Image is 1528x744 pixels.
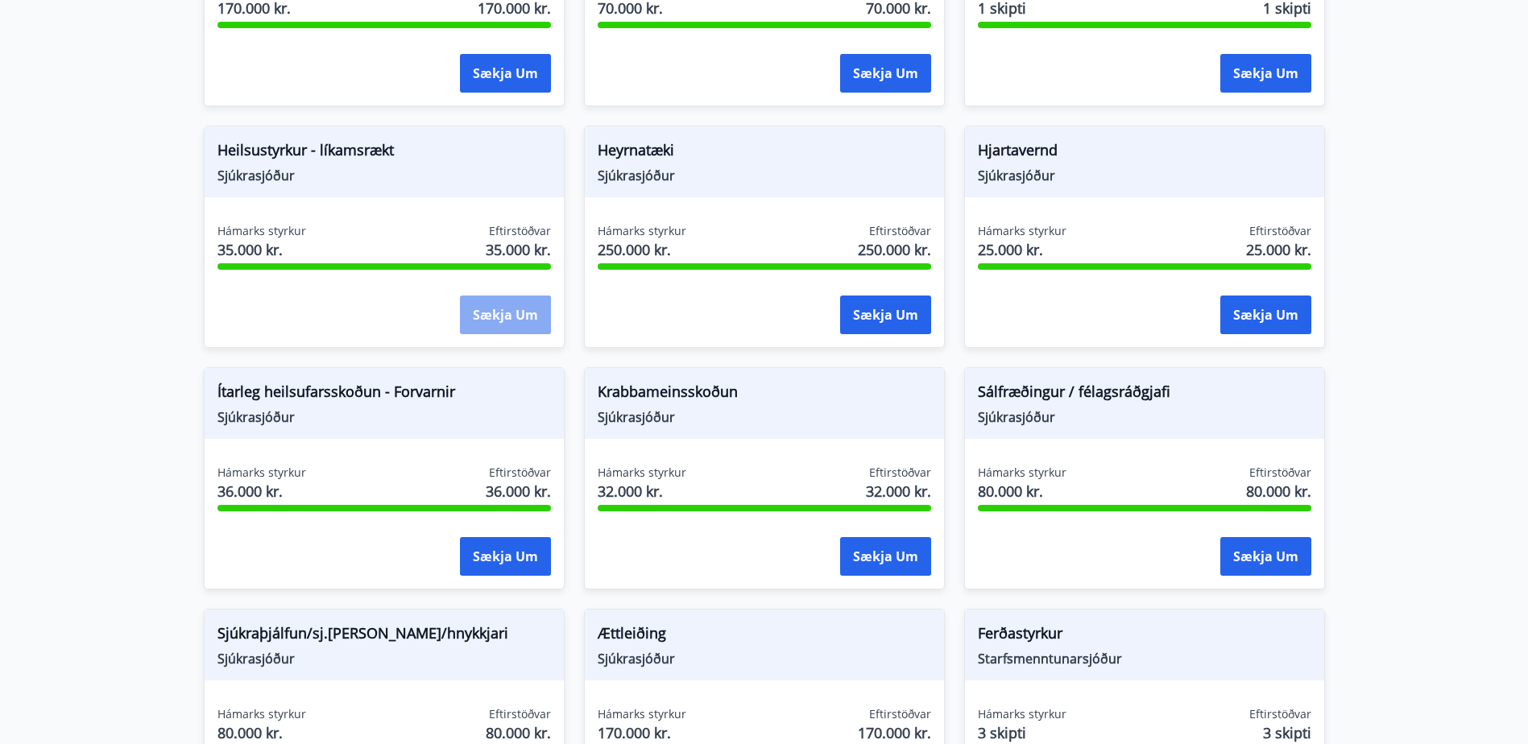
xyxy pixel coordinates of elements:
span: 35.000 kr. [486,239,551,260]
span: Eftirstöðvar [869,465,931,481]
span: Eftirstöðvar [1249,223,1311,239]
span: 36.000 kr. [217,481,306,502]
button: Sækja um [460,296,551,334]
span: Hámarks styrkur [217,223,306,239]
span: 80.000 kr. [486,722,551,743]
span: Heilsustyrkur - líkamsrækt [217,139,551,167]
span: Hjartavernd [978,139,1311,167]
span: Hámarks styrkur [598,465,686,481]
span: Sjúkrasjóður [978,408,1311,426]
span: 3 skipti [978,722,1066,743]
span: 32.000 kr. [866,481,931,502]
span: 3 skipti [1263,722,1311,743]
span: Eftirstöðvar [869,223,931,239]
span: Hámarks styrkur [978,706,1066,722]
span: Sálfræðingur / félagsráðgjafi [978,381,1311,408]
button: Sækja um [1220,296,1311,334]
button: Sækja um [1220,537,1311,576]
span: Eftirstöðvar [489,223,551,239]
span: Krabbameinsskoðun [598,381,931,408]
span: 250.000 kr. [858,239,931,260]
span: Eftirstöðvar [489,706,551,722]
button: Sækja um [460,537,551,576]
span: 170.000 kr. [858,722,931,743]
span: 80.000 kr. [978,481,1066,502]
span: Eftirstöðvar [489,465,551,481]
span: Ferðastyrkur [978,622,1311,650]
span: Eftirstöðvar [1249,706,1311,722]
span: Hámarks styrkur [978,223,1066,239]
span: Hámarks styrkur [598,223,686,239]
span: Sjúkrasjóður [598,167,931,184]
span: Ættleiðing [598,622,931,650]
button: Sækja um [840,537,931,576]
span: Sjúkraþjálfun/sj.[PERSON_NAME]/hnykkjari [217,622,551,650]
span: Heyrnatæki [598,139,931,167]
span: 170.000 kr. [598,722,686,743]
span: Sjúkrasjóður [217,408,551,426]
span: Sjúkrasjóður [217,167,551,184]
span: Hámarks styrkur [598,706,686,722]
span: 36.000 kr. [486,481,551,502]
span: 35.000 kr. [217,239,306,260]
button: Sækja um [840,296,931,334]
span: Sjúkrasjóður [217,650,551,668]
span: 32.000 kr. [598,481,686,502]
span: Eftirstöðvar [869,706,931,722]
span: 25.000 kr. [978,239,1066,260]
span: Hámarks styrkur [217,465,306,481]
span: Sjúkrasjóður [978,167,1311,184]
span: Hámarks styrkur [978,465,1066,481]
span: Hámarks styrkur [217,706,306,722]
button: Sækja um [840,54,931,93]
span: Eftirstöðvar [1249,465,1311,481]
span: 25.000 kr. [1246,239,1311,260]
span: 80.000 kr. [1246,481,1311,502]
span: 80.000 kr. [217,722,306,743]
span: Sjúkrasjóður [598,650,931,668]
span: 250.000 kr. [598,239,686,260]
button: Sækja um [1220,54,1311,93]
span: Sjúkrasjóður [598,408,931,426]
button: Sækja um [460,54,551,93]
span: Starfsmenntunarsjóður [978,650,1311,668]
span: Ítarleg heilsufarsskoðun - Forvarnir [217,381,551,408]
